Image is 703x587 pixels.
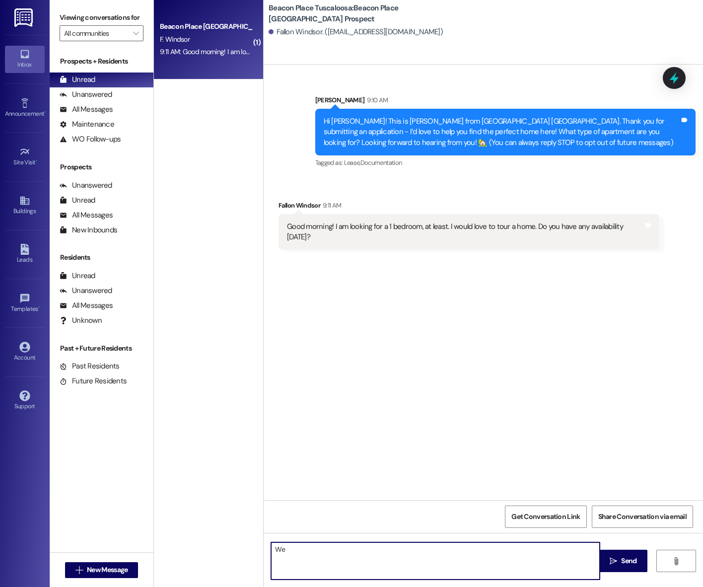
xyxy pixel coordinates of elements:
div: Fallon Windsor [279,200,659,214]
a: Account [5,339,45,366]
span: • [38,304,40,311]
span: Share Conversation via email [598,512,687,522]
div: Past + Future Residents [50,343,153,354]
div: Future Residents [60,376,127,386]
i:  [672,557,680,565]
div: Unknown [60,315,102,326]
div: All Messages [60,210,113,220]
div: Unread [60,74,95,85]
input: All communities [64,25,128,41]
div: Past Residents [60,361,120,371]
img: ResiDesk Logo [14,8,35,27]
div: Hi [PERSON_NAME]! This is [PERSON_NAME] from [GEOGRAPHIC_DATA] [GEOGRAPHIC_DATA]. Thank you for s... [324,116,680,148]
i:  [75,566,83,574]
span: Get Conversation Link [511,512,580,522]
label: Viewing conversations for [60,10,143,25]
span: Documentation [360,158,402,167]
textarea: We [271,542,600,580]
div: Unanswered [60,286,112,296]
a: Support [5,387,45,414]
span: F. Windsor [160,35,190,44]
button: New Message [65,562,139,578]
div: Unread [60,271,95,281]
span: • [44,109,46,116]
button: Get Conversation Link [505,506,586,528]
div: Fallon Windsor. ([EMAIL_ADDRESS][DOMAIN_NAME]) [269,27,443,37]
div: Unanswered [60,180,112,191]
div: Prospects + Residents [50,56,153,67]
span: • [36,157,37,164]
div: 9:11 AM [320,200,341,211]
div: New Inbounds [60,225,117,235]
i:  [133,29,139,37]
a: Site Visit • [5,144,45,170]
button: Send [599,550,647,572]
span: Lease , [344,158,360,167]
div: 9:11 AM: Good morning! I am looking for a 1 bedroom, at least. I would love to tour a home. Do yo... [160,47,517,56]
div: 9:10 AM [364,95,388,105]
div: All Messages [60,300,113,311]
a: Buildings [5,192,45,219]
span: Send [621,556,636,566]
div: Residents [50,252,153,263]
div: Unread [60,195,95,206]
div: Good morning! I am looking for a 1 bedroom, at least. I would love to tour a home. Do you have an... [287,221,643,243]
div: WO Follow-ups [60,134,121,145]
div: Unanswered [60,89,112,100]
div: Prospects [50,162,153,172]
b: Beacon Place Tuscaloosa: Beacon Place [GEOGRAPHIC_DATA] Prospect [269,3,467,24]
div: All Messages [60,104,113,115]
div: [PERSON_NAME] [315,95,696,109]
div: Maintenance [60,119,114,130]
div: Beacon Place [GEOGRAPHIC_DATA] Prospect [160,21,252,32]
div: Tagged as: [315,155,696,170]
a: Templates • [5,290,45,317]
a: Leads [5,241,45,268]
span: New Message [87,565,128,575]
a: Inbox [5,46,45,73]
button: Share Conversation via email [592,506,693,528]
i:  [610,557,617,565]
